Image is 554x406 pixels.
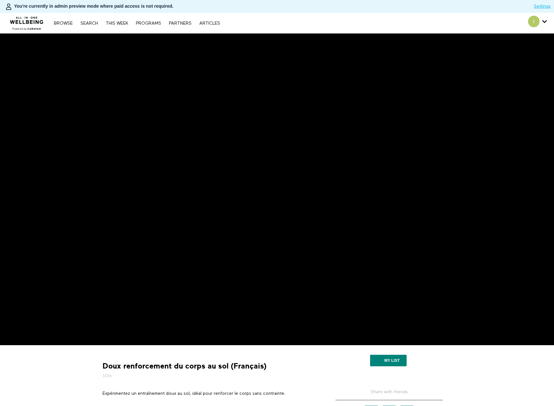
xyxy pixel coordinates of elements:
[51,21,76,26] a: Browse
[523,13,552,33] div: Secondary
[103,390,317,397] p: Expérimentez un entraînement doux au sol, idéal pour renforcer le corps sans contrainte.
[103,21,131,26] a: THIS WEEK
[335,389,443,400] h5: Share with friends
[103,373,317,379] h5: 10m
[370,355,406,366] button: My list
[51,20,223,26] nav: Primary
[103,361,267,371] strong: Doux renforcement du corps au sol (Français)
[166,21,195,26] a: PARTNERS
[196,21,223,26] a: ARTICLES
[534,3,551,10] a: Settings
[133,21,164,26] a: PROGRAMS
[7,12,46,31] img: CARAVAN
[5,3,12,11] img: person-bdfc0eaa9744423c596e6e1c01710c89950b1dff7c83b5d61d716cfd8139584f.svg
[77,21,101,26] a: Search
